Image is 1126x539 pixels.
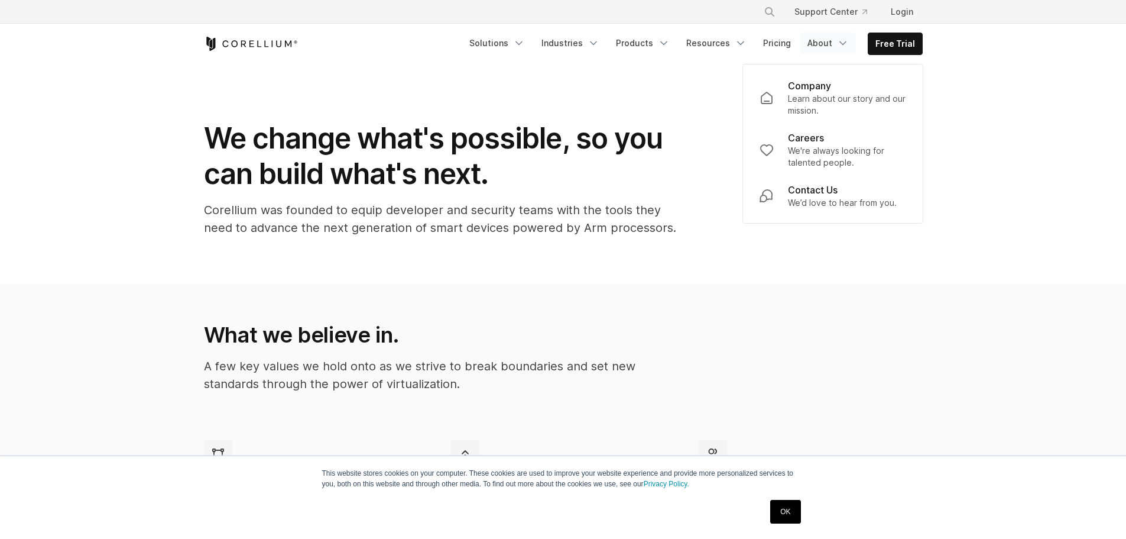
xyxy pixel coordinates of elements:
h1: We change what's possible, so you can build what's next. [204,121,677,192]
p: This website stores cookies on your computer. These cookies are used to improve your website expe... [322,468,804,489]
a: Industries [534,33,606,54]
p: Learn about our story and our mission. [788,93,906,117]
p: A few key values we hold onto as we strive to break boundaries and set new standards through the ... [204,357,675,393]
a: Free Trial [868,33,922,54]
p: Careers [788,131,824,145]
p: Company [788,79,831,93]
h2: What we believe in. [204,322,675,348]
a: About [800,33,856,54]
a: Support Center [785,1,877,22]
a: Corellium Home [204,37,298,51]
button: Search [759,1,780,22]
a: Login [881,1,923,22]
a: OK [770,500,800,524]
p: We’d love to hear from you. [788,197,897,209]
div: Navigation Menu [462,33,923,55]
a: Careers We're always looking for talented people. [750,124,916,176]
a: Pricing [756,33,798,54]
a: Products [609,33,677,54]
p: We're always looking for talented people. [788,145,906,169]
a: Solutions [462,33,532,54]
a: Privacy Policy. [644,480,689,488]
div: Navigation Menu [749,1,923,22]
p: Corellium was founded to equip developer and security teams with the tools they need to advance t... [204,201,677,237]
a: Resources [679,33,754,54]
a: Company Learn about our story and our mission. [750,72,916,124]
a: Contact Us We’d love to hear from you. [750,176,916,216]
p: Contact Us [788,183,838,197]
